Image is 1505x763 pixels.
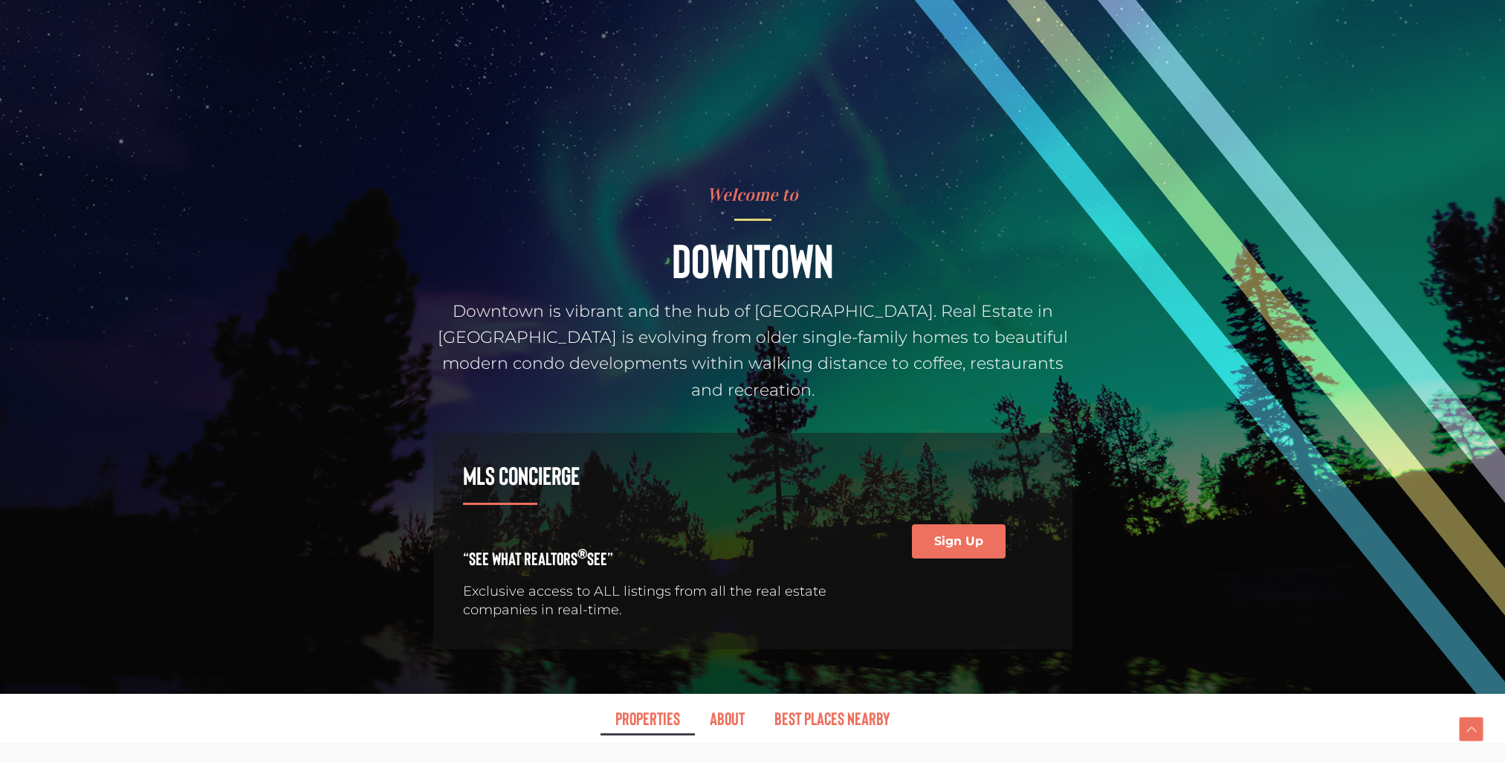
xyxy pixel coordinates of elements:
[463,582,860,619] p: Exclusive access to ALL listings from all the real estate companies in real-time.
[601,701,695,735] a: Properties
[934,535,983,547] span: Sign Up
[433,298,1072,403] p: Downtown is vibrant and the hub of [GEOGRAPHIC_DATA]. Real Estate in [GEOGRAPHIC_DATA] is evolvin...
[463,550,860,567] h4: “See What REALTORS See”
[760,701,904,735] a: Best Places Nearby
[577,545,587,561] sup: ®
[695,701,760,735] a: About
[433,236,1072,283] h1: Downtown
[433,186,1072,204] h4: Welcome to
[463,463,860,488] h3: MLS Concierge
[337,701,1169,735] nav: Menu
[912,524,1006,558] a: Sign Up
